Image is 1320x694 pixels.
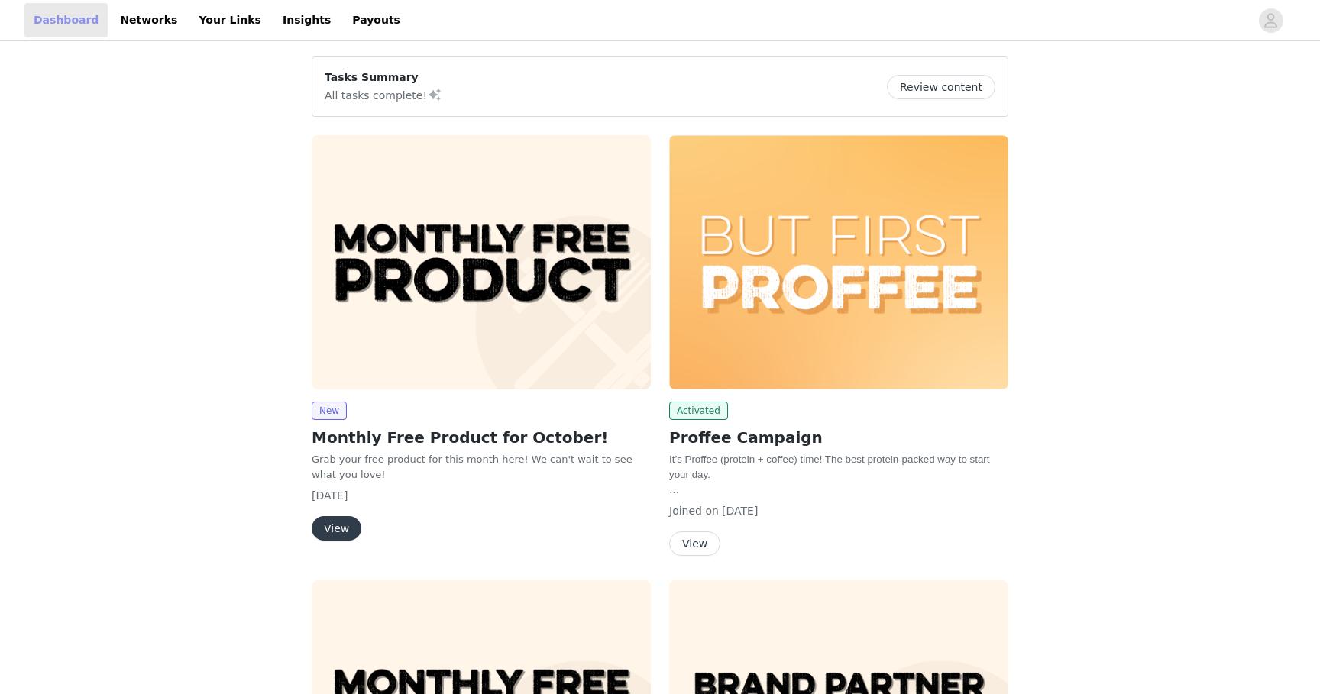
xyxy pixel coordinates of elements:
[669,426,1008,449] h2: Proffee Campaign
[669,538,720,550] a: View
[325,69,442,86] p: Tasks Summary
[669,135,1008,389] img: Clean Simple Eats
[887,75,995,99] button: Review content
[312,452,651,482] p: Grab your free product for this month here! We can't wait to see what you love!
[312,489,348,502] span: [DATE]
[722,505,758,517] span: [DATE]
[669,505,719,517] span: Joined on
[1263,8,1278,33] div: avatar
[312,523,361,534] a: View
[111,3,186,37] a: Networks
[312,135,651,389] img: Clean Simple Eats
[312,426,651,449] h2: Monthly Free Product for October!
[189,3,270,37] a: Your Links
[669,402,728,420] span: Activated
[312,516,361,541] button: View
[669,454,989,480] span: It’s Proffee (protein + coffee) time! The best protein-packed way to start your day.
[273,3,340,37] a: Insights
[325,86,442,104] p: All tasks complete!
[343,3,409,37] a: Payouts
[669,531,720,556] button: View
[312,402,347,420] span: New
[24,3,108,37] a: Dashboard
